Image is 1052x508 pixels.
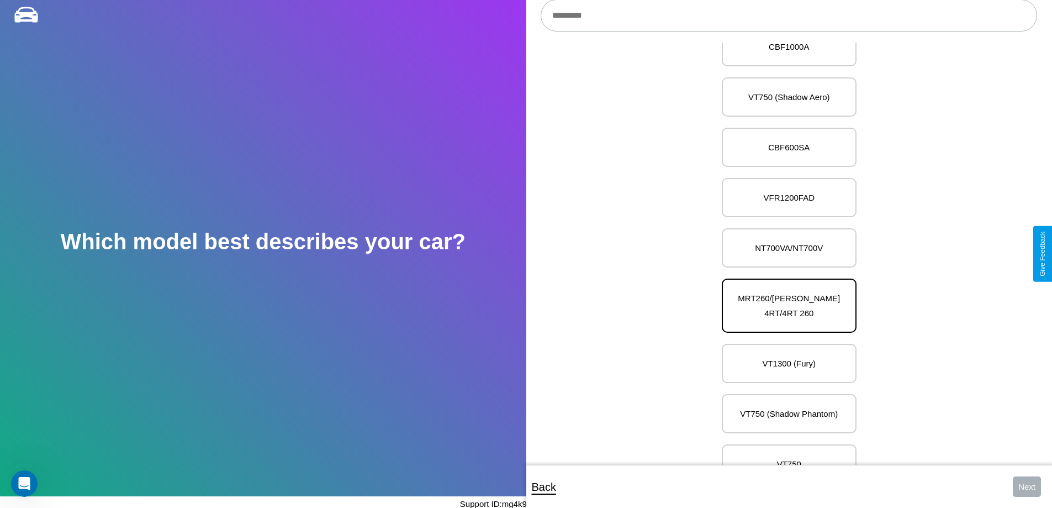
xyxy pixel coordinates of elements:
p: CBF1000A [734,39,844,54]
p: VT750 (Shadow Phantom) [734,406,844,421]
p: Back [532,477,556,497]
p: VFR1200FAD [734,190,844,205]
button: Next [1013,476,1041,497]
p: VT750 [734,457,844,472]
p: NT700VA/NT700V [734,240,844,255]
h2: Which model best describes your car? [60,229,466,254]
p: CBF600SA [734,140,844,155]
div: Give Feedback [1039,232,1046,276]
p: VT1300 (Fury) [734,356,844,371]
iframe: Intercom live chat [11,470,38,497]
p: MRT260/[PERSON_NAME] 4RT/4RT 260 [734,291,844,321]
p: VT750 (Shadow Aero) [734,90,844,104]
